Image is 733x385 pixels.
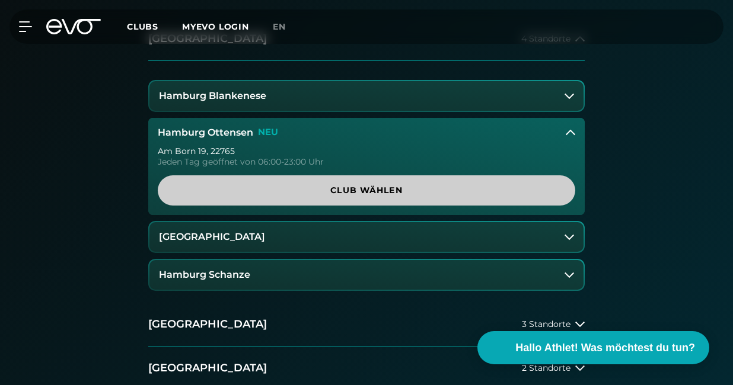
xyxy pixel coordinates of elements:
button: [GEOGRAPHIC_DATA] [149,222,584,252]
button: Hamburg OttensenNEU [148,118,585,147]
span: Clubs [127,21,158,32]
h2: [GEOGRAPHIC_DATA] [148,317,267,332]
h3: Hamburg Ottensen [158,127,253,138]
button: [GEOGRAPHIC_DATA]3 Standorte [148,303,585,346]
div: Jeden Tag geöffnet von 06:00-23:00 Uhr [158,158,575,166]
h3: Hamburg Blankenese [159,91,266,101]
button: Hallo Athlet! Was möchtest du tun? [477,331,709,364]
h3: Hamburg Schanze [159,269,250,280]
span: en [273,21,286,32]
p: NEU [258,127,278,137]
span: Hallo Athlet! Was möchtest du tun? [515,340,695,356]
span: Club wählen [172,184,561,197]
a: MYEVO LOGIN [182,21,249,32]
a: Club wählen [158,175,575,206]
a: Clubs [127,21,182,32]
button: Hamburg Schanze [149,260,584,290]
a: en [273,20,300,34]
span: 3 Standorte [522,320,571,329]
h2: [GEOGRAPHIC_DATA] [148,361,267,376]
h3: [GEOGRAPHIC_DATA] [159,232,265,242]
span: 2 Standorte [522,364,571,373]
button: Hamburg Blankenese [149,81,584,111]
div: Am Born 19 , 22765 [158,147,575,155]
